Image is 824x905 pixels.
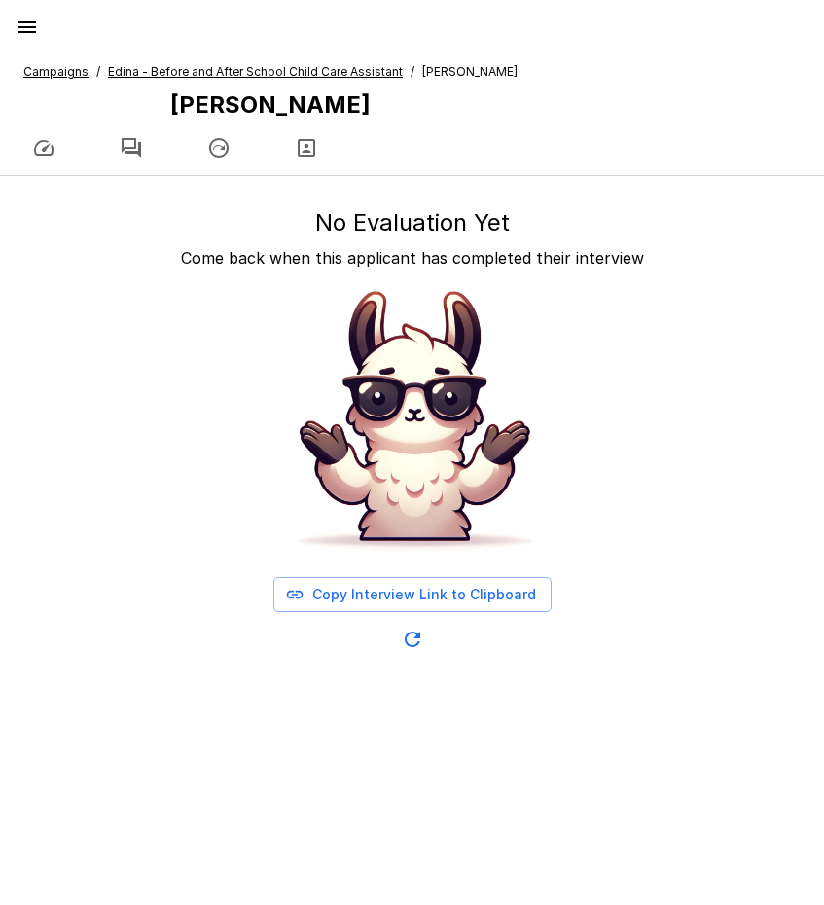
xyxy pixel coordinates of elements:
span: / [411,62,414,82]
b: [PERSON_NAME] [170,90,371,119]
u: Edina - Before and After School Child Care Assistant [108,64,403,79]
img: Animated document [267,277,558,569]
button: Updated Today - 2:33 PM [393,620,432,659]
span: [PERSON_NAME] [422,62,518,82]
button: Copy Interview Link to Clipboard [273,577,552,613]
h5: No Evaluation Yet [315,207,510,238]
p: Come back when this applicant has completed their interview [181,246,644,270]
span: / [96,62,100,82]
u: Campaigns [23,64,89,79]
